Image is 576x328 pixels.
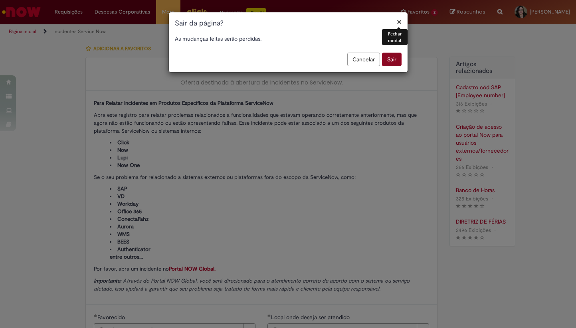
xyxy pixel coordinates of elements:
h1: Sair da página? [175,18,402,29]
button: Cancelar [347,53,380,66]
button: Sair [382,53,402,66]
button: Fechar modal [397,18,402,26]
div: Fechar modal [382,29,408,45]
p: As mudanças feitas serão perdidas. [175,35,402,43]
